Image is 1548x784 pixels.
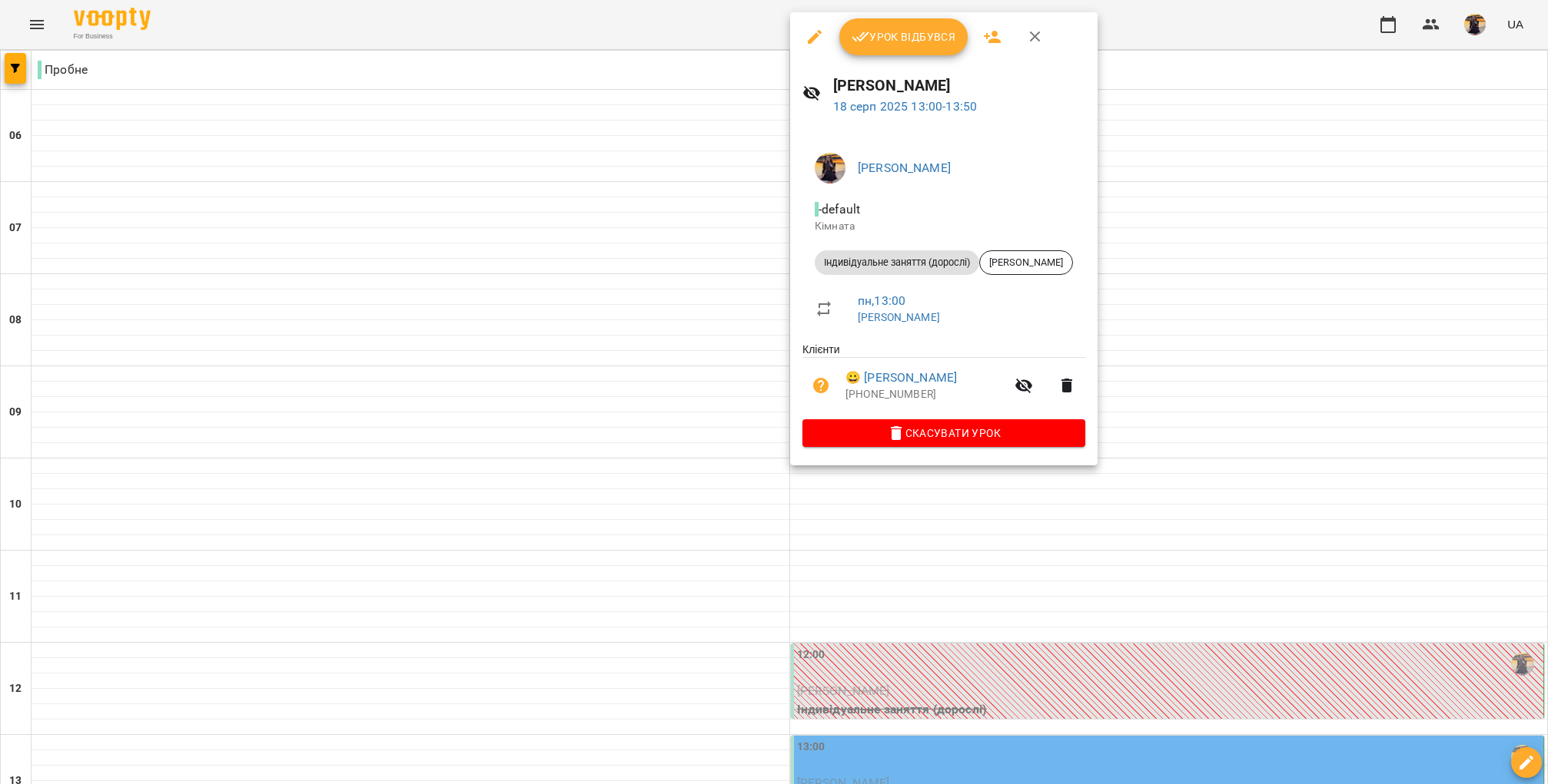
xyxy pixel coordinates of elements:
[802,367,839,404] button: Візит ще не сплачено. Додати оплату?
[845,387,1005,402] p: [PHONE_NUMBER]
[858,311,940,323] a: [PERSON_NAME]
[815,256,979,270] span: Індивідуальне заняття (дорослі)
[802,419,1085,447] button: Скасувати Урок
[852,28,956,46] span: Урок відбувся
[815,153,845,184] img: d9e4fe055f4d09e87b22b86a2758fb91.jpg
[979,250,1073,275] div: [PERSON_NAME]
[815,202,863,217] span: - default
[839,18,968,55] button: Урок відбувся
[980,256,1072,270] span: [PERSON_NAME]
[815,219,1073,234] p: Кімната
[833,74,1085,98] h6: [PERSON_NAME]
[858,160,951,175] a: [PERSON_NAME]
[802,342,1085,418] ul: Клієнти
[815,424,1073,442] span: Скасувати Урок
[833,99,978,114] a: 18 серп 2025 13:00-13:50
[845,369,957,387] a: 😀 [PERSON_NAME]
[858,293,905,308] a: пн , 13:00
